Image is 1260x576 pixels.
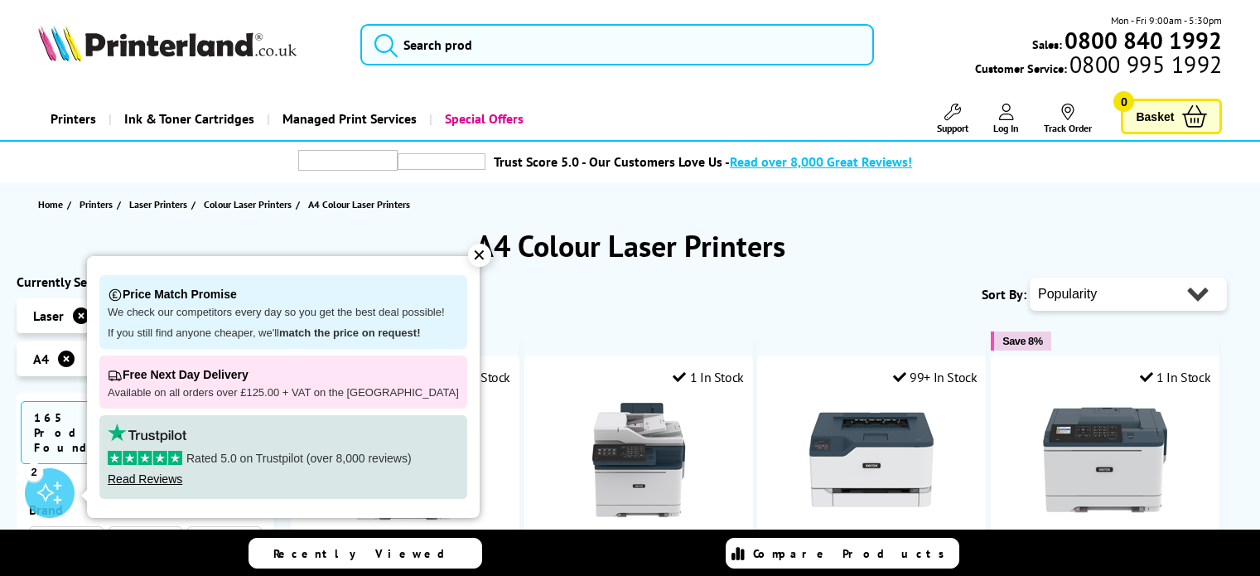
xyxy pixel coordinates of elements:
[108,451,459,466] p: Rated 5.0 on Trustpilot (over 8,000 reviews)
[993,122,1019,134] span: Log In
[298,150,398,171] img: trustpilot rating
[108,386,459,400] p: Available on all orders over £125.00 + VAT on the [GEOGRAPHIC_DATA]
[494,153,912,170] a: Trust Score 5.0 - Our Customers Love Us -Read over 8,000 Great Reviews!
[124,98,254,140] span: Ink & Toner Cartridges
[577,398,701,522] img: Xerox C315
[17,273,274,290] div: Currently Selected
[80,196,113,213] span: Printers
[1136,105,1174,128] span: Basket
[1032,36,1062,52] span: Sales:
[893,369,978,385] div: 99+ In Stock
[38,196,67,213] a: Home
[38,98,109,140] a: Printers
[753,546,953,561] span: Compare Products
[1043,398,1167,522] img: Xerox C310
[38,25,297,61] img: Printerland Logo
[1062,32,1222,48] a: 0800 840 1992
[730,153,912,170] span: Read over 8,000 Great Reviews!
[108,327,459,341] p: If you still find anyone cheaper, we'll
[21,401,178,464] span: 165 Products Found
[108,472,182,486] a: Read Reviews
[1044,104,1092,134] a: Track Order
[279,327,420,339] strong: match the price on request!
[17,226,1243,265] h1: A4 Colour Laser Printers
[129,196,187,213] span: Laser Printers
[108,364,459,386] p: Free Next Day Delivery
[991,332,1050,351] button: Save 8%
[937,122,968,134] span: Support
[204,196,296,213] a: Colour Laser Printers
[726,538,959,569] a: Compare Products
[1140,369,1211,385] div: 1 In Stock
[982,286,1026,303] span: Sort By:
[577,509,701,525] a: Xerox C315
[1113,91,1134,112] span: 0
[809,398,934,522] img: Xerox C230
[308,198,410,211] span: A4 Colour Laser Printers
[33,351,49,367] span: A4
[1067,56,1222,72] span: 0800 995 1992
[80,196,117,213] a: Printers
[129,196,191,213] a: Laser Printers
[673,369,744,385] div: 1 In Stock
[1121,99,1222,134] a: Basket 0
[398,153,485,170] img: trustpilot rating
[429,98,536,140] a: Special Offers
[108,306,459,320] p: We check our competitors every day so you get the best deal possible!
[937,104,968,134] a: Support
[249,538,482,569] a: Recently Viewed
[1043,509,1167,525] a: Xerox C310
[468,244,491,267] div: ✕
[360,24,874,65] input: Search prod
[108,283,459,306] p: Price Match Promise
[1002,335,1042,347] span: Save 8%
[108,424,186,443] img: trustpilot rating
[204,196,292,213] span: Colour Laser Printers
[267,98,429,140] a: Managed Print Services
[108,451,182,465] img: stars-5.svg
[109,98,267,140] a: Ink & Toner Cartridges
[38,25,340,65] a: Printerland Logo
[809,509,934,525] a: Xerox C230
[1064,25,1222,56] b: 0800 840 1992
[1111,12,1222,28] span: Mon - Fri 9:00am - 5:30pm
[993,104,1019,134] a: Log In
[25,462,43,481] div: 2
[33,307,64,324] span: Laser
[975,56,1222,76] span: Customer Service:
[273,546,461,561] span: Recently Viewed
